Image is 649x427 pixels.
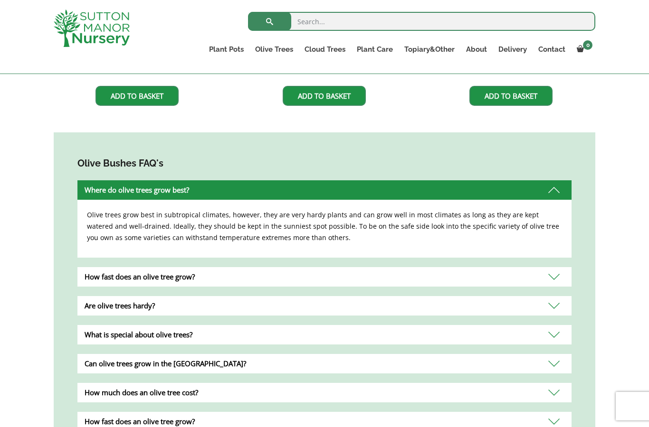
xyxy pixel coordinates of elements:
div: Where do olive trees grow best? [77,180,572,200]
a: Add to basket: “Gnarled Multistem Olive Tree XL J368” [95,86,179,106]
a: 0 [571,43,595,56]
a: Add to basket: “Tuscan Olive Tree XXL 1.90 - 2.40” [469,86,553,106]
a: Topiary&Other [399,43,460,56]
a: Contact [533,43,571,56]
div: Can olive trees grow in the [GEOGRAPHIC_DATA]? [77,354,572,373]
img: logo [54,9,130,47]
a: Plant Care [351,43,399,56]
a: Delivery [493,43,533,56]
a: Cloud Trees [299,43,351,56]
a: About [460,43,493,56]
span: 0 [583,40,592,50]
div: How much does an olive tree cost? [77,383,572,402]
div: What is special about olive trees? [77,325,572,344]
a: Plant Pots [203,43,249,56]
p: Olive trees grow best in subtropical climates, however, they are very hardy plants and can grow w... [87,209,562,243]
a: Add to basket: “Gnarled Multistem Olive Tree XL J348” [283,86,366,106]
a: Olive Trees [249,43,299,56]
h4: Olive Bushes FAQ's [77,156,572,171]
div: Are olive trees hardy? [77,296,572,316]
div: How fast does an olive tree grow? [77,267,572,287]
input: Search... [248,12,595,31]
